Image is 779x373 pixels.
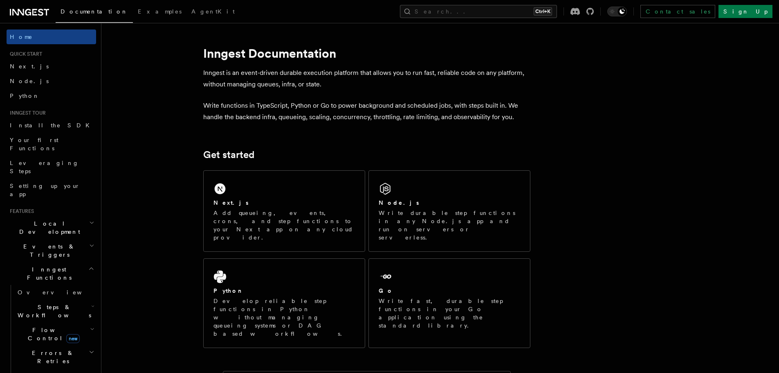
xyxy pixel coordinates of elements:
[7,242,89,259] span: Events & Triggers
[14,349,89,365] span: Errors & Retries
[7,29,96,44] a: Home
[379,209,520,242] p: Write durable step functions in any Node.js app and run on servers or serverless.
[379,297,520,330] p: Write fast, durable step functions in your Go application using the standard library.
[379,199,419,207] h2: Node.js
[10,183,80,197] span: Setting up your app
[14,346,96,368] button: Errors & Retries
[7,208,34,215] span: Features
[7,88,96,103] a: Python
[7,118,96,133] a: Install the SDK
[7,179,96,201] a: Setting up your app
[56,2,133,23] a: Documentation
[7,219,89,236] span: Local Development
[203,67,530,90] p: Inngest is an event-driven durable execution platform that allows you to run fast, reliable code ...
[203,258,365,348] a: PythonDevelop reliable step functions in Python without managing queueing systems or DAG based wo...
[7,51,42,57] span: Quick start
[379,287,393,295] h2: Go
[368,258,530,348] a: GoWrite fast, durable step functions in your Go application using the standard library.
[7,59,96,74] a: Next.js
[7,133,96,156] a: Your first Functions
[7,110,46,116] span: Inngest tour
[10,93,40,99] span: Python
[10,33,33,41] span: Home
[213,199,249,207] h2: Next.js
[640,5,715,18] a: Contact sales
[213,297,355,338] p: Develop reliable step functions in Python without managing queueing systems or DAG based workflows.
[607,7,627,16] button: Toggle dark mode
[534,7,552,16] kbd: Ctrl+K
[10,78,49,84] span: Node.js
[7,262,96,285] button: Inngest Functions
[191,8,235,15] span: AgentKit
[14,323,96,346] button: Flow Controlnew
[14,303,91,319] span: Steps & Workflows
[186,2,240,22] a: AgentKit
[18,289,102,296] span: Overview
[368,170,530,252] a: Node.jsWrite durable step functions in any Node.js app and run on servers or serverless.
[133,2,186,22] a: Examples
[400,5,557,18] button: Search...Ctrl+K
[10,63,49,70] span: Next.js
[213,209,355,242] p: Add queueing, events, crons, and step functions to your Next app on any cloud provider.
[203,46,530,61] h1: Inngest Documentation
[203,170,365,252] a: Next.jsAdd queueing, events, crons, and step functions to your Next app on any cloud provider.
[10,122,94,129] span: Install the SDK
[10,160,79,174] span: Leveraging Steps
[7,74,96,88] a: Node.js
[718,5,772,18] a: Sign Up
[203,100,530,123] p: Write functions in TypeScript, Python or Go to power background and scheduled jobs, with steps bu...
[7,239,96,262] button: Events & Triggers
[7,156,96,179] a: Leveraging Steps
[138,8,182,15] span: Examples
[213,287,244,295] h2: Python
[14,326,90,342] span: Flow Control
[61,8,128,15] span: Documentation
[66,334,80,343] span: new
[10,137,58,151] span: Your first Functions
[7,265,88,282] span: Inngest Functions
[7,216,96,239] button: Local Development
[203,149,254,161] a: Get started
[14,285,96,300] a: Overview
[14,300,96,323] button: Steps & Workflows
